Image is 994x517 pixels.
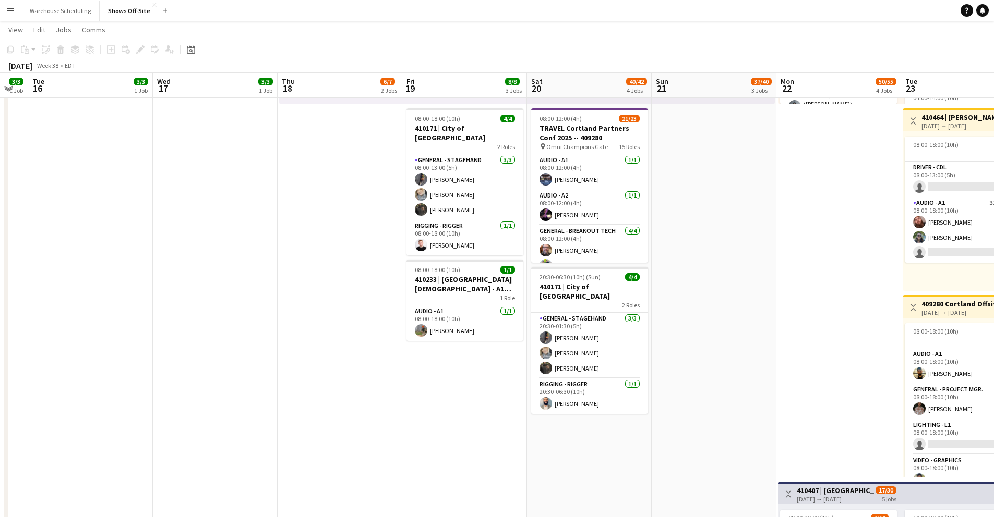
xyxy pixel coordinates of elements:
[882,494,896,503] div: 5 jobs
[8,25,23,34] span: View
[21,1,100,21] button: Warehouse Scheduling
[876,78,896,85] span: 50/55
[531,77,543,86] span: Sat
[625,273,640,281] span: 4/4
[405,82,415,94] span: 19
[531,154,648,190] app-card-role: Audio - A11/108:00-12:00 (4h)[PERSON_NAME]
[497,143,515,151] span: 2 Roles
[500,266,515,274] span: 1/1
[258,78,273,85] span: 3/3
[8,60,32,71] div: [DATE]
[52,23,76,36] a: Jobs
[540,273,601,281] span: 20:30-06:30 (10h) (Sun)
[415,266,460,274] span: 08:00-18:00 (10h)
[31,82,44,94] span: 16
[619,143,640,151] span: 15 Roles
[781,77,794,86] span: Mon
[82,25,105,34] span: Comms
[530,82,543,94] span: 20
[9,78,23,85] span: 3/3
[406,275,523,293] h3: 410233 | [GEOGRAPHIC_DATA][DEMOGRAPHIC_DATA] - A1 Prep Day
[622,301,640,309] span: 2 Roles
[913,141,959,149] span: 08:00-18:00 (10h)
[29,23,50,36] a: Edit
[531,225,648,306] app-card-role: General - Breakout Tech4/408:00-12:00 (4h)[PERSON_NAME][PERSON_NAME]
[751,87,771,94] div: 3 Jobs
[531,313,648,378] app-card-role: General - Stagehand3/320:30-01:30 (5h)[PERSON_NAME][PERSON_NAME][PERSON_NAME]
[905,77,917,86] span: Tue
[876,486,896,494] span: 17/30
[627,87,646,94] div: 4 Jobs
[500,294,515,302] span: 1 Role
[100,1,159,21] button: Shows Off-Site
[780,81,897,120] app-card-role: Lighting - L11/108:00-16:00 (8h)([PERSON_NAME]) [PERSON_NAME]
[531,190,648,225] app-card-role: Audio - A21/108:00-12:00 (4h)[PERSON_NAME]
[506,87,522,94] div: 3 Jobs
[381,87,397,94] div: 2 Jobs
[797,486,875,495] h3: 410407 | [GEOGRAPHIC_DATA] Homecoming Concert 2025
[134,78,148,85] span: 3/3
[779,82,794,94] span: 22
[155,82,171,94] span: 17
[546,143,608,151] span: Omni Champions Gate
[505,78,520,85] span: 8/8
[134,87,148,94] div: 1 Job
[619,115,640,122] span: 21/23
[656,77,668,86] span: Sun
[876,87,896,94] div: 4 Jobs
[913,327,959,335] span: 08:00-18:00 (10h)
[157,77,171,86] span: Wed
[531,108,648,263] app-job-card: 08:00-12:00 (4h)21/23TRAVEL Cortland Partners Conf 2025 -- 409280 Omni Champions Gate15 RolesAudi...
[406,220,523,255] app-card-role: Rigging - Rigger1/108:00-18:00 (10h)[PERSON_NAME]
[626,78,647,85] span: 40/42
[406,154,523,220] app-card-role: General - Stagehand3/308:00-13:00 (5h)[PERSON_NAME][PERSON_NAME][PERSON_NAME]
[282,77,295,86] span: Thu
[32,77,44,86] span: Tue
[406,305,523,341] app-card-role: Audio - A11/108:00-18:00 (10h)[PERSON_NAME]
[797,495,875,503] div: [DATE] → [DATE]
[751,78,772,85] span: 37/40
[531,124,648,142] h3: TRAVEL Cortland Partners Conf 2025 -- 409280
[654,82,668,94] span: 21
[415,115,460,122] span: 08:00-18:00 (10h)
[531,282,648,301] h3: 410171 | City of [GEOGRAPHIC_DATA]
[904,82,917,94] span: 23
[56,25,71,34] span: Jobs
[280,82,295,94] span: 18
[406,77,415,86] span: Fri
[406,260,523,341] app-job-card: 08:00-18:00 (10h)1/1410233 | [GEOGRAPHIC_DATA][DEMOGRAPHIC_DATA] - A1 Prep Day1 RoleAudio - A11/1...
[259,87,272,94] div: 1 Job
[33,25,45,34] span: Edit
[406,124,523,142] h3: 410171 | City of [GEOGRAPHIC_DATA]
[540,115,582,122] span: 08:00-12:00 (4h)
[4,23,27,36] a: View
[406,108,523,255] app-job-card: 08:00-18:00 (10h)4/4410171 | City of [GEOGRAPHIC_DATA]2 RolesGeneral - Stagehand3/308:00-13:00 (5...
[9,87,23,94] div: 1 Job
[531,267,648,414] app-job-card: 20:30-06:30 (10h) (Sun)4/4410171 | City of [GEOGRAPHIC_DATA]2 RolesGeneral - Stagehand3/320:30-01...
[380,78,395,85] span: 6/7
[78,23,110,36] a: Comms
[65,61,76,69] div: EDT
[531,378,648,414] app-card-role: Rigging - Rigger1/120:30-06:30 (10h)[PERSON_NAME]
[500,115,515,122] span: 4/4
[34,61,61,69] span: Week 38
